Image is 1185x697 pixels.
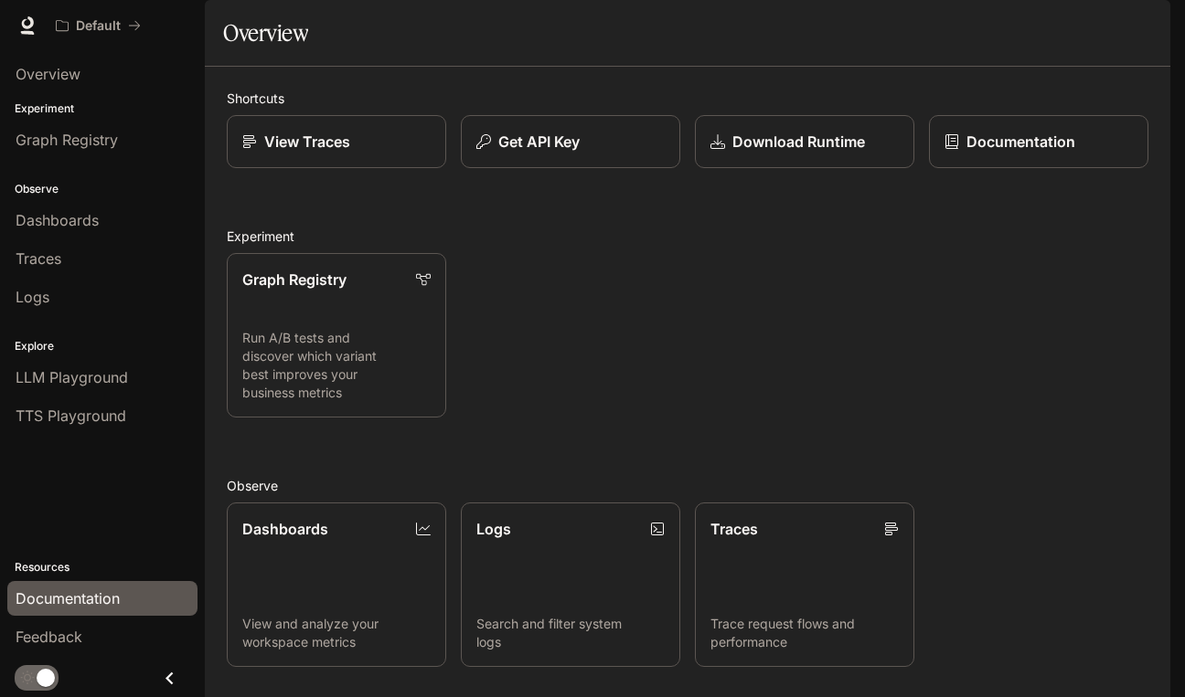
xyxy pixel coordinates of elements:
h2: Shortcuts [227,89,1148,108]
p: Logs [476,518,511,540]
p: Get API Key [498,131,580,153]
h2: Observe [227,476,1148,495]
p: Documentation [966,131,1075,153]
button: Get API Key [461,115,680,168]
a: DashboardsView and analyze your workspace metrics [227,502,446,667]
p: Traces [710,518,758,540]
p: Default [76,18,121,34]
a: Documentation [929,115,1148,168]
p: View Traces [264,131,350,153]
a: LogsSearch and filter system logs [461,502,680,667]
h1: Overview [223,15,308,51]
p: Search and filter system logs [476,615,665,651]
a: Graph RegistryRun A/B tests and discover which variant best improves your business metrics [227,253,446,417]
a: TracesTrace request flows and performance [695,502,914,667]
button: All workspaces [48,7,149,44]
a: Download Runtime [695,115,914,168]
p: Graph Registry [242,269,347,290]
p: Dashboards [242,518,328,540]
p: Run A/B tests and discover which variant best improves your business metrics [242,329,431,402]
h2: Experiment [227,227,1148,246]
p: Trace request flows and performance [710,615,899,651]
p: View and analyze your workspace metrics [242,615,431,651]
a: View Traces [227,115,446,168]
p: Download Runtime [732,131,865,153]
